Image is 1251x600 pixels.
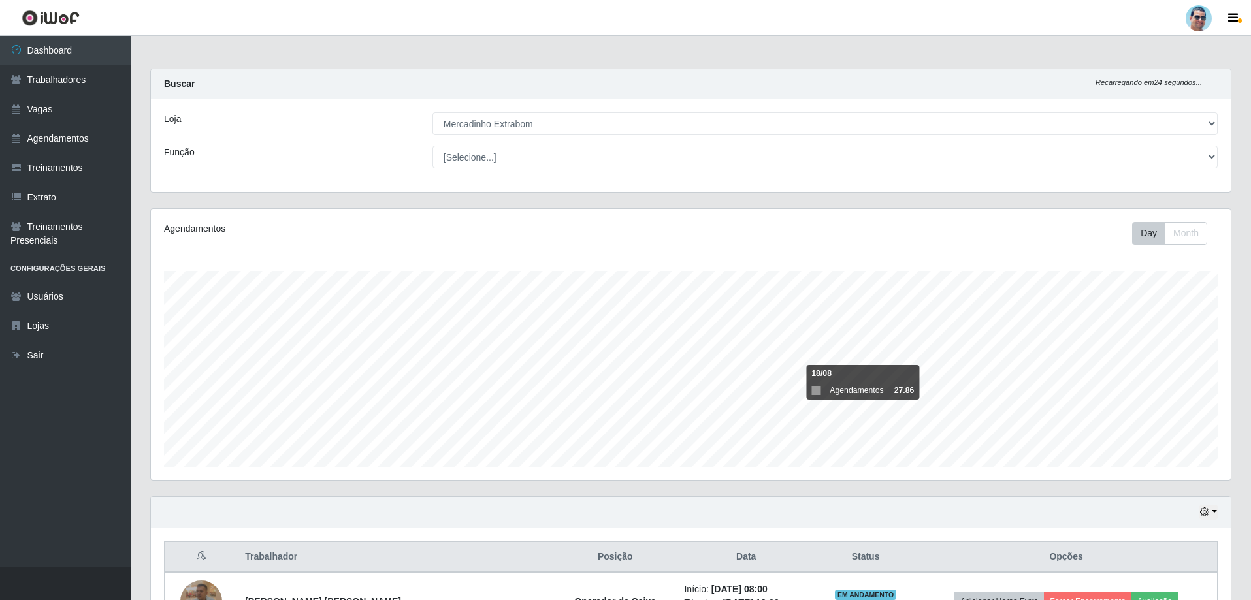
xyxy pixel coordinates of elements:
[164,146,195,159] label: Função
[1165,222,1207,245] button: Month
[816,542,915,573] th: Status
[915,542,1217,573] th: Opções
[1096,78,1202,86] i: Recarregando em 24 segundos...
[554,542,676,573] th: Posição
[676,542,816,573] th: Data
[1132,222,1207,245] div: First group
[164,112,181,126] label: Loja
[1132,222,1165,245] button: Day
[22,10,80,26] img: CoreUI Logo
[711,584,768,594] time: [DATE] 08:00
[1132,222,1218,245] div: Toolbar with button groups
[237,542,554,573] th: Trabalhador
[164,222,592,236] div: Agendamentos
[164,78,195,89] strong: Buscar
[835,590,897,600] span: EM ANDAMENTO
[684,582,808,596] li: Início:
